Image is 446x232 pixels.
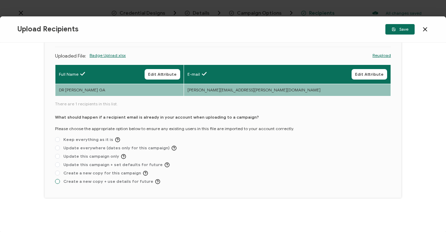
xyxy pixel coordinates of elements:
a: Reupload [372,52,391,59]
span: Create a new copy + use details for future [60,179,160,184]
td: [PERSON_NAME][EMAIL_ADDRESS][PERSON_NAME][DOMAIN_NAME] [184,84,391,96]
button: Save [385,24,415,35]
span: Update this campaign only [60,154,126,159]
span: Update everywhere (dates only for this campaign) [60,145,177,151]
span: There are 1 recipients in this list. [55,101,391,107]
span: Keep everything as it is [60,137,120,142]
button: Edit Attribute [352,69,387,80]
span: Create a new copy for this campaign [60,171,148,176]
span: Update this campaign + set defaults for future [60,162,170,167]
p: What should happen if a recipient email is already in your account when uploading to a campaign? [55,114,259,120]
p: Uploaded File: [55,52,86,61]
span: Edit Attribute [355,72,384,76]
iframe: Chat Widget [411,199,446,232]
span: Edit Attribute [148,72,177,76]
p: Please choose the appropriate option below to ensure any existing users in this file are imported... [55,126,294,132]
span: Full Name [59,71,78,77]
td: DR [PERSON_NAME] GA [55,84,184,96]
span: E-mail [187,71,200,77]
span: Upload Recipients [17,25,78,33]
button: Edit Attribute [145,69,180,80]
span: Badge Upload.xlsx [90,52,126,70]
span: Save [392,27,408,31]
